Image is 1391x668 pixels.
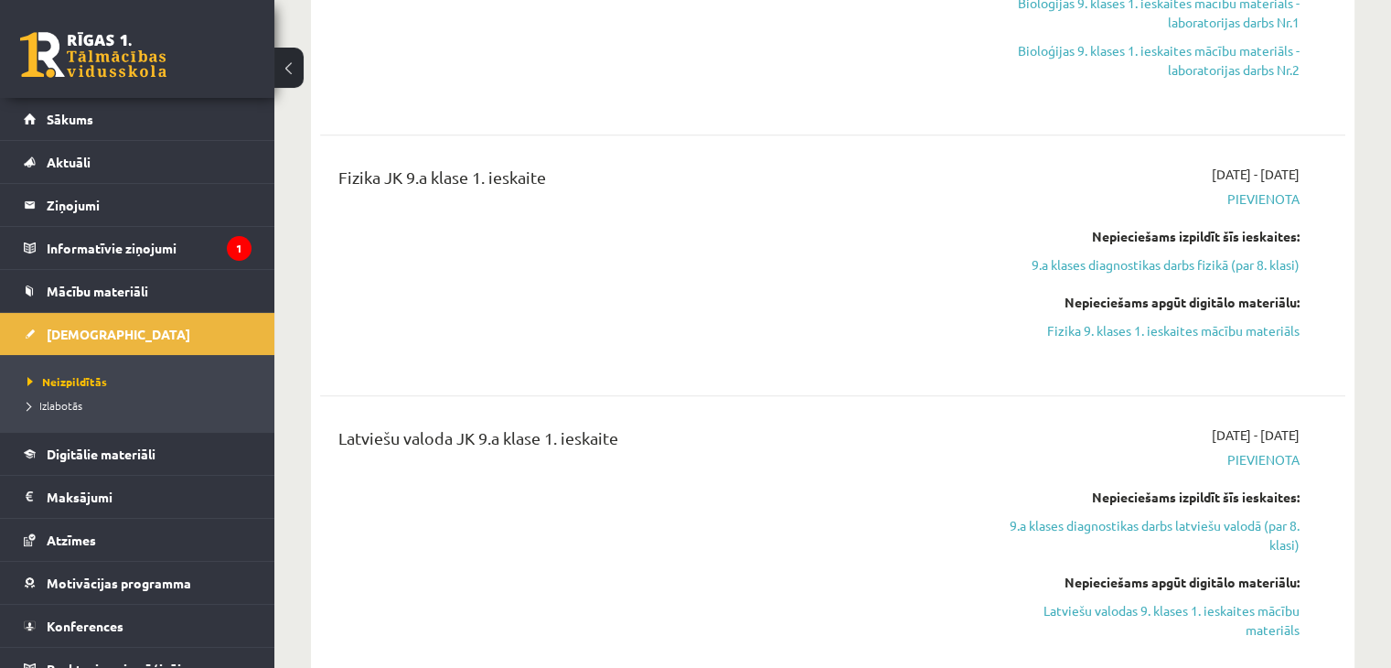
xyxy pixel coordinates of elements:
a: Atzīmes [24,519,251,561]
span: Pievienota [998,450,1300,469]
span: Neizpildītās [27,374,107,389]
a: Maksājumi [24,476,251,518]
a: Neizpildītās [27,373,256,390]
span: [DEMOGRAPHIC_DATA] [47,326,190,342]
i: 1 [227,236,251,261]
div: Nepieciešams apgūt digitālo materiālu: [998,293,1300,312]
span: Pievienota [998,189,1300,209]
div: Nepieciešams izpildīt šīs ieskaites: [998,488,1300,507]
a: Konferences [24,605,251,647]
a: [DEMOGRAPHIC_DATA] [24,313,251,355]
a: Aktuāli [24,141,251,183]
span: Motivācijas programma [47,575,191,591]
span: Aktuāli [47,154,91,170]
a: 9.a klases diagnostikas darbs fizikā (par 8. klasi) [998,255,1300,275]
a: Digitālie materiāli [24,433,251,475]
a: Izlabotās [27,397,256,414]
a: Fizika 9. klases 1. ieskaites mācību materiāls [998,321,1300,340]
span: [DATE] - [DATE] [1212,165,1300,184]
span: Atzīmes [47,532,96,548]
a: Bioloģijas 9. klases 1. ieskaites mācību materiāls - laboratorijas darbs Nr.2 [998,41,1300,80]
span: Sākums [47,111,93,127]
a: 9.a klases diagnostikas darbs latviešu valodā (par 8. klasi) [998,516,1300,555]
a: Motivācijas programma [24,562,251,604]
a: Mācību materiāli [24,270,251,312]
span: Konferences [47,618,123,634]
legend: Informatīvie ziņojumi [47,227,251,269]
div: Fizika JK 9.a klase 1. ieskaite [338,165,970,199]
a: Ziņojumi [24,184,251,226]
div: Latviešu valoda JK 9.a klase 1. ieskaite [338,426,970,459]
span: Izlabotās [27,398,82,413]
span: [DATE] - [DATE] [1212,426,1300,445]
legend: Ziņojumi [47,184,251,226]
div: Nepieciešams izpildīt šīs ieskaites: [998,227,1300,246]
a: Sākums [24,98,251,140]
a: Rīgas 1. Tālmācības vidusskola [20,32,166,78]
a: Informatīvie ziņojumi1 [24,227,251,269]
span: Mācību materiāli [47,283,148,299]
legend: Maksājumi [47,476,251,518]
div: Nepieciešams apgūt digitālo materiālu: [998,573,1300,592]
span: Digitālie materiāli [47,446,155,462]
a: Latviešu valodas 9. klases 1. ieskaites mācību materiāls [998,601,1300,640]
